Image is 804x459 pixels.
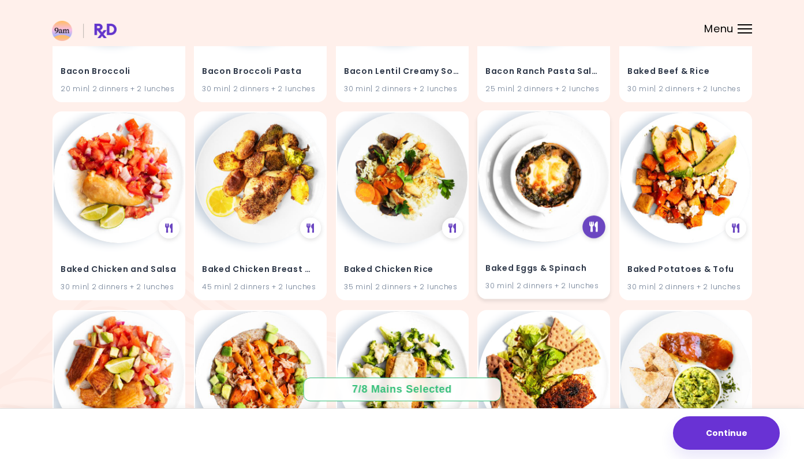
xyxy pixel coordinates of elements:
h4: Baked Chicken and Salsa [61,261,177,279]
div: 30 min | 2 dinners + 2 lunches [61,281,177,292]
h4: Baked Chicken Breast With Potatoes [202,261,319,279]
button: Continue [673,416,780,450]
img: RxDiet [52,21,117,41]
h4: Baked Beef & Rice [627,62,744,81]
div: See Meal Plan [725,218,746,238]
div: 20 min | 2 dinners + 2 lunches [61,83,177,94]
div: 30 min | 2 dinners + 2 lunches [344,83,461,94]
div: 45 min | 2 dinners + 2 lunches [202,281,319,292]
div: 30 min | 2 dinners + 2 lunches [627,83,744,94]
h4: Bacon Lentil Creamy Soup [344,62,461,81]
div: 30 min | 2 dinners + 2 lunches [627,281,744,292]
h4: Baked Chicken Rice [344,261,461,279]
h4: Baked Potatoes & Tofu [627,261,744,279]
span: Menu [704,24,734,34]
h4: Bacon Broccoli [61,62,177,81]
div: See Meal Plan [582,215,605,238]
h4: Bacon Broccoli Pasta [202,62,319,81]
div: See Meal Plan [158,218,179,238]
h4: Bacon Ranch Pasta Salad [485,62,602,81]
div: 35 min | 2 dinners + 2 lunches [344,281,461,292]
div: See Meal Plan [442,218,462,238]
div: 30 min | 2 dinners + 2 lunches [202,83,319,94]
div: 25 min | 2 dinners + 2 lunches [485,83,602,94]
h4: Baked Eggs & Spinach [485,260,602,278]
div: See Meal Plan [300,218,321,238]
div: 30 min | 2 dinners + 2 lunches [485,280,602,291]
div: 7 / 8 Mains Selected [344,382,461,397]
